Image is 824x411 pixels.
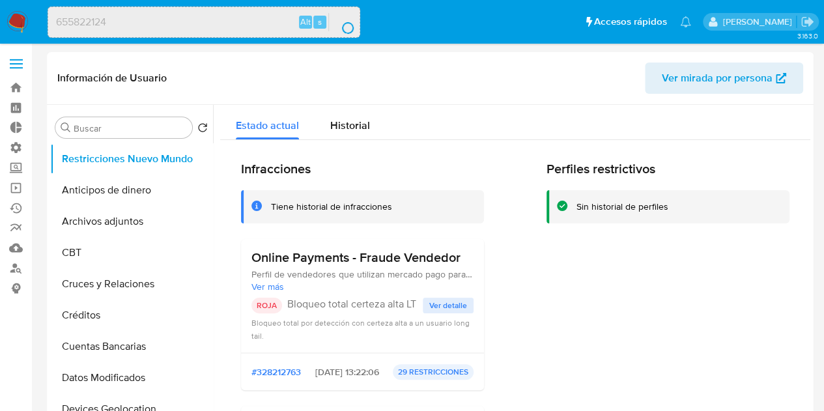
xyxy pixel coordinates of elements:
h1: Información de Usuario [57,72,167,85]
button: Buscar [61,122,71,133]
a: Salir [801,15,814,29]
input: Buscar usuario o caso... [48,14,360,31]
button: Cruces y Relaciones [50,268,213,300]
a: Notificaciones [680,16,691,27]
button: Restricciones Nuevo Mundo [50,143,213,175]
input: Buscar [74,122,187,134]
button: Cuentas Bancarias [50,331,213,362]
p: alejandroramon.martinez@mercadolibre.com [722,16,796,28]
span: Accesos rápidos [594,15,667,29]
button: Volver al orden por defecto [197,122,208,137]
button: Archivos adjuntos [50,206,213,237]
span: s [318,16,322,28]
span: Alt [300,16,311,28]
button: search-icon [328,13,355,31]
button: Créditos [50,300,213,331]
span: Ver mirada por persona [662,63,773,94]
button: Anticipos de dinero [50,175,213,206]
button: Ver mirada por persona [645,63,803,94]
button: Datos Modificados [50,362,213,393]
button: CBT [50,237,213,268]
